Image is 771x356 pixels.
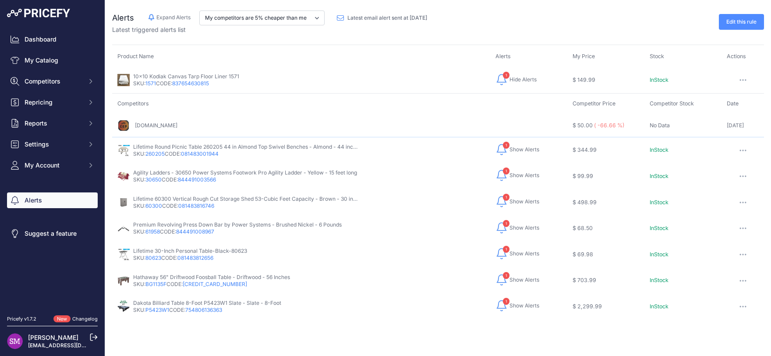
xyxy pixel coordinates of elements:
[145,281,166,287] a: BG1135F
[573,122,593,129] span: $ 50.00
[133,274,290,281] p: Hathaway 56" Driftwood Foosball Table - Driftwood - 56 Inches
[178,202,214,209] a: 081483816746
[650,173,668,179] span: InStock
[133,221,342,228] p: Premium Revolving Press Down Bar by Power Systems - Brushed Nickel - 6 Pounds
[133,228,342,235] p: SKU: CODE:
[112,25,434,34] p: Latest triggered alerts list
[509,276,539,283] span: Show Alerts
[503,168,509,175] span: 1
[594,122,625,129] span: ( -66.66 %)
[25,161,82,170] span: My Account
[28,342,120,349] a: [EMAIL_ADDRESS][DOMAIN_NAME]
[509,224,539,231] span: Show Alerts
[644,52,721,67] th: Stock
[7,94,98,110] button: Repricing
[650,225,668,231] span: InStock
[650,199,668,206] span: InStock
[495,221,539,235] button: 1 Show Alerts
[145,255,161,261] a: 80623
[7,226,98,241] a: Suggest a feature
[495,247,539,261] button: 1 Show Alerts
[133,169,357,176] p: Agility Ladders - 30650 Power Systems Footwork Pro Agility Ladder - Yellow - 15 feet long
[7,73,98,89] button: Competitors
[112,13,134,22] span: Alerts
[650,122,670,129] span: No Data
[567,67,644,94] td: $ 149.99
[509,172,539,179] span: Show Alerts
[495,73,537,87] button: 1 Hide Alerts
[721,94,764,114] td: Date
[650,277,668,283] span: InStock
[133,150,357,157] p: SKU: CODE:
[145,228,160,235] a: 61958
[567,189,644,216] td: $ 498.99
[7,9,70,17] img: Pricefy Logo
[145,176,162,183] a: 30650
[503,298,509,305] span: 1
[721,52,764,67] th: Actions
[145,307,169,313] a: P5423W1
[112,94,567,114] td: Competitors
[133,281,290,288] p: SKU: CODE:
[7,31,98,305] nav: Sidebar
[509,302,539,309] span: Show Alerts
[727,122,744,129] span: [DATE]
[181,150,219,157] a: 081483001944
[7,31,98,47] a: Dashboard
[567,137,644,163] td: $ 344.99
[495,168,539,182] button: 1 Show Alerts
[145,202,162,209] a: 60300
[28,334,78,341] a: [PERSON_NAME]
[509,146,539,153] span: Show Alerts
[567,94,644,114] td: Competitor Price
[567,241,644,268] td: $ 69.98
[719,14,764,30] a: Edit this rule
[133,80,239,87] p: SKU: CODE:
[133,73,239,80] p: 10x10 Kodiak Canvas Tarp Floor Liner 1571
[53,315,71,323] span: New
[503,72,509,79] span: 1
[25,119,82,128] span: Reports
[25,98,82,107] span: Repricing
[148,13,191,22] button: Expand Alerts
[503,246,509,253] span: 1
[133,143,357,150] p: Lifetime Round Picnic Table 260205 44 in Almond Top Swivel Benches - Almond - 44 inches
[495,299,539,313] button: 1 Show Alerts
[25,77,82,86] span: Competitors
[133,195,357,202] p: Lifetime 60300 Vertical Rough Cut Storage Shed 53-Cubic Feet Capacity - Brown - 30 inches x 76 in...
[145,80,156,87] a: 1571
[509,76,537,83] span: Hide Alerts
[567,163,644,189] td: $ 99.99
[185,307,222,313] a: 754806136363
[503,272,509,279] span: 1
[495,143,539,157] button: 1 Show Alerts
[178,176,216,183] a: 844491003566
[503,142,509,149] span: 1
[25,140,82,149] span: Settings
[490,52,567,67] th: Alerts
[7,52,98,68] a: My Catalog
[117,119,130,132] img: competitiveedgeproducts.com.png
[112,52,490,67] th: Product Name
[567,293,644,320] td: $ 2,299.99
[133,300,281,307] p: Dakota Billiard Table 8-Foot P5423W1 Slate - Slate - 8-Foot
[567,268,644,294] td: $ 703.99
[133,307,281,314] p: SKU: CODE:
[495,273,539,287] button: 1 Show Alerts
[650,251,668,258] span: InStock
[7,136,98,152] button: Settings
[177,255,213,261] a: 081483812656
[183,281,247,287] a: [CREDIT_CARD_NUMBER]
[135,122,177,129] a: [DOMAIN_NAME]
[176,228,214,235] a: 844491008967
[650,303,668,310] span: InStock
[7,115,98,131] button: Reports
[650,147,668,153] span: InStock
[133,202,357,209] p: SKU: CODE:
[7,157,98,173] button: My Account
[503,220,509,227] span: 1
[567,216,644,242] td: $ 68.50
[133,176,357,183] p: SKU: CODE:
[133,255,247,262] p: SKU: CODE:
[644,94,721,114] td: Competitor Stock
